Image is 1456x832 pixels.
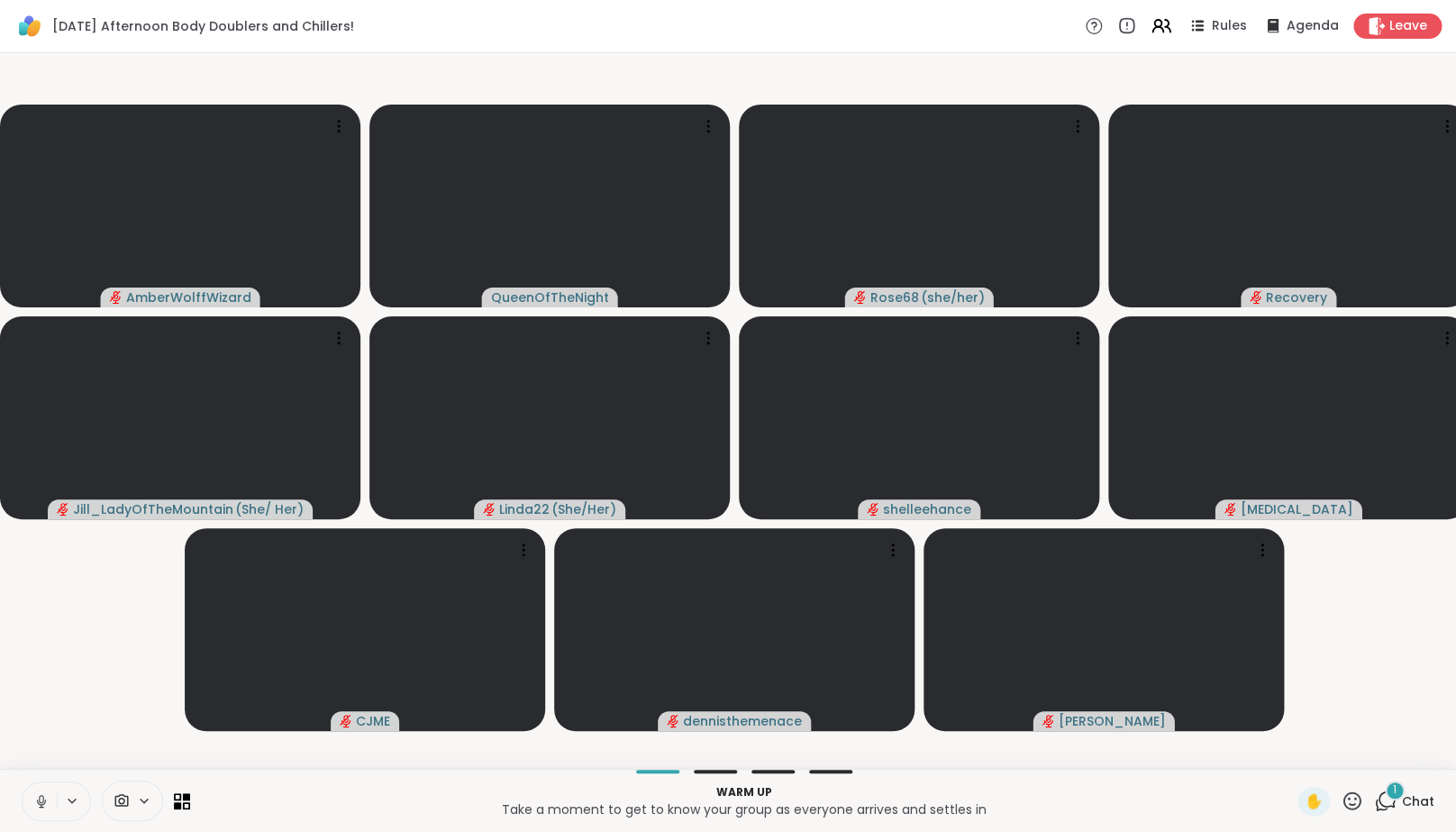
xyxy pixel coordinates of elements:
[1266,288,1327,306] span: Recovery
[356,712,390,730] span: CJME
[110,291,123,304] span: audio-muted
[1305,791,1323,812] span: ✋
[1393,782,1397,798] span: 1
[1250,291,1262,304] span: audio-muted
[551,500,616,518] span: ( She/Her )
[883,500,971,518] span: shelleehance
[57,503,69,516] span: audio-muted
[1059,712,1166,730] span: [PERSON_NAME]
[1241,500,1353,518] span: [MEDICAL_DATA]
[491,288,609,306] span: QueenOfTheNight
[52,17,354,35] span: [DATE] Afternoon Body Doublers and Chillers!
[14,11,45,41] img: ShareWell Logomark
[1212,17,1247,35] span: Rules
[1402,792,1434,810] span: Chat
[921,288,985,306] span: ( she/her )
[201,800,1287,818] p: Take a moment to get to know your group as everyone arrives and settles in
[73,500,233,518] span: Jill_LadyOfTheMountain
[483,503,496,516] span: audio-muted
[340,715,352,727] span: audio-muted
[870,288,919,306] span: Rose68
[667,715,679,727] span: audio-muted
[235,500,304,518] span: ( She/ Her )
[1389,17,1427,35] span: Leave
[1042,715,1055,727] span: audio-muted
[1287,17,1339,35] span: Agenda
[1224,503,1237,516] span: audio-muted
[499,500,550,518] span: Linda22
[126,288,251,306] span: AmberWolffWizard
[867,503,879,516] span: audio-muted
[854,291,867,304] span: audio-muted
[683,712,802,730] span: dennisthemenace
[201,784,1287,800] p: Warm up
